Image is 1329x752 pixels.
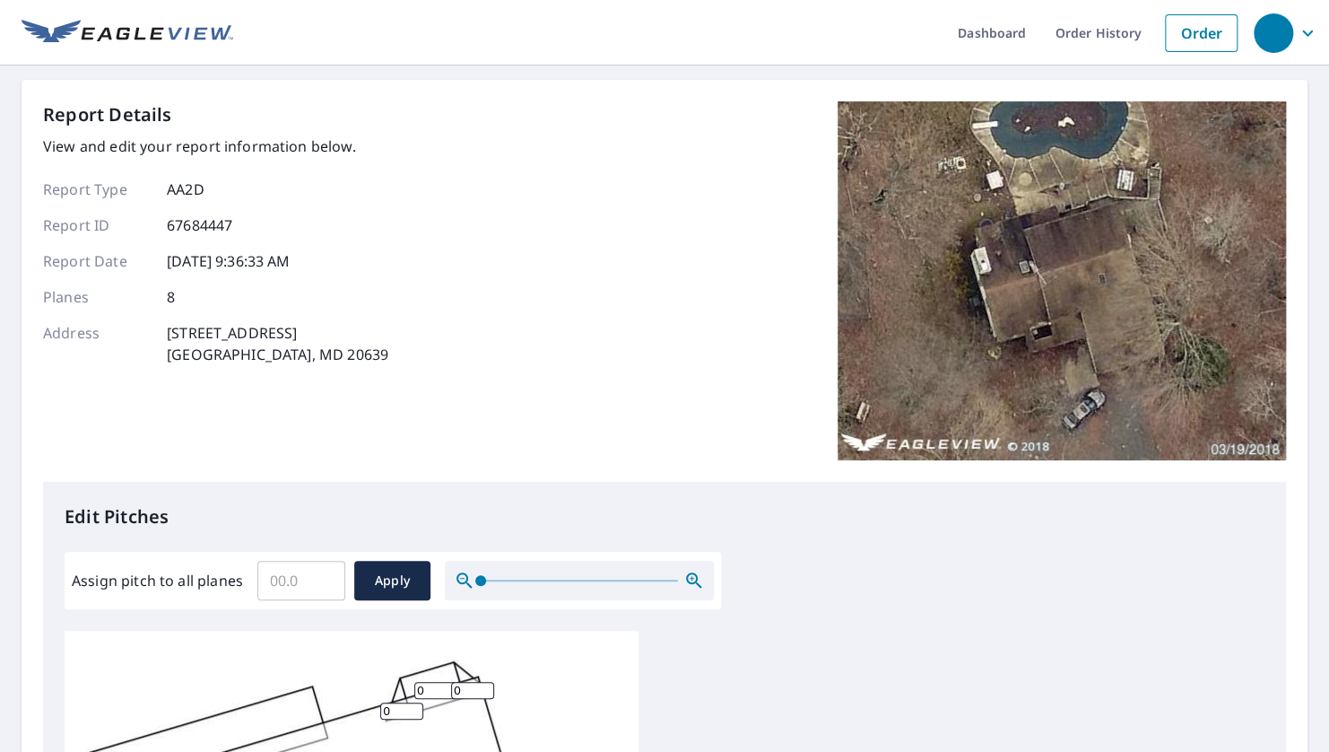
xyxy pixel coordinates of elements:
[167,286,175,308] p: 8
[167,322,388,365] p: [STREET_ADDRESS] [GEOGRAPHIC_DATA], MD 20639
[22,20,233,47] img: EV Logo
[65,503,1264,530] p: Edit Pitches
[167,214,232,236] p: 67684447
[354,561,430,600] button: Apply
[1165,14,1238,52] a: Order
[167,250,291,272] p: [DATE] 9:36:33 AM
[838,101,1286,460] img: Top image
[43,101,172,128] p: Report Details
[257,555,345,606] input: 00.0
[43,286,151,308] p: Planes
[43,322,151,365] p: Address
[167,179,204,200] p: AA2D
[43,136,388,157] p: View and edit your report information below.
[43,179,151,200] p: Report Type
[43,214,151,236] p: Report ID
[43,250,151,272] p: Report Date
[369,570,416,592] span: Apply
[72,570,243,591] label: Assign pitch to all planes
